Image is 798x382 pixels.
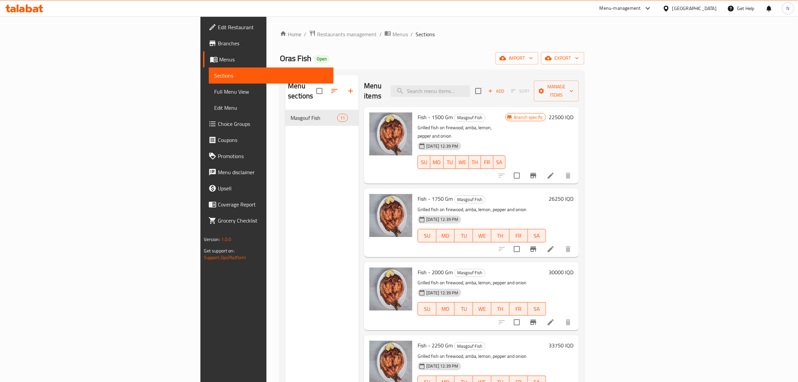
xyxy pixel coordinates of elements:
[476,231,489,241] span: WE
[312,84,326,98] span: Select all sections
[525,241,541,257] button: Branch-specific-item
[454,302,473,316] button: TU
[421,231,434,241] span: SU
[433,157,441,167] span: MO
[280,30,584,39] nav: breadcrumb
[549,268,573,277] h6: 30000 IQD
[528,229,546,242] button: SA
[418,194,453,204] span: Fish - 1750 Gm
[560,241,576,257] button: delete
[496,157,503,167] span: SA
[454,195,485,203] div: Masgouf Fish
[214,71,328,80] span: Sections
[369,194,412,237] img: Fish - 1750 Gm
[531,231,544,241] span: SA
[509,302,528,316] button: FR
[491,229,510,242] button: TH
[494,304,507,314] span: TH
[203,196,334,212] a: Coverage Report
[369,112,412,155] img: Fish - 1500 Gm
[439,231,452,241] span: MO
[411,30,413,38] li: /
[534,81,579,101] button: Manage items
[203,180,334,196] a: Upsell
[672,5,717,12] div: [GEOGRAPHIC_DATA]
[204,253,246,262] a: Support.OpsPlatform
[418,279,546,287] p: Grilled fish on firewood, amba, lemon, pepper and onion
[209,84,334,100] a: Full Menu View
[203,51,334,67] a: Menus
[218,136,328,144] span: Coupons
[456,155,469,169] button: WE
[317,30,377,38] span: Restaurants management
[209,100,334,116] a: Edit Menu
[457,231,470,241] span: TU
[476,304,489,314] span: WE
[512,231,525,241] span: FR
[786,5,789,12] span: N
[549,341,573,350] h6: 33750 IQD
[454,342,485,350] div: Masgouf Fish
[421,157,427,167] span: SU
[491,302,510,316] button: TH
[418,340,453,350] span: Fish - 2250 Gm
[454,114,485,122] span: Masgouf Fish
[204,246,235,255] span: Get support on:
[214,104,328,112] span: Edit Menu
[418,112,453,122] span: Fish - 1500 Gm
[512,304,525,314] span: FR
[531,304,544,314] span: SA
[421,304,434,314] span: SU
[369,268,412,311] img: Fish - 2000 Gm
[494,231,507,241] span: TH
[203,148,334,164] a: Promotions
[343,83,359,99] button: Add section
[509,229,528,242] button: FR
[203,35,334,51] a: Branches
[218,120,328,128] span: Choice Groups
[507,86,534,96] span: Select section first
[203,116,334,132] a: Choice Groups
[469,155,481,169] button: TH
[541,52,584,64] button: export
[549,194,573,203] h6: 26250 IQD
[391,85,470,97] input: search
[364,81,383,101] h2: Menu items
[418,205,546,214] p: Grilled fish on firewood, amba, lemon, pepper and onion
[484,157,490,167] span: FR
[418,352,546,361] p: Grilled fish on firewood, amba, lemon, pepper and onion
[472,157,478,167] span: TH
[424,290,461,296] span: [DATE] 12:39 PM
[560,168,576,184] button: delete
[511,114,546,121] span: Branch specific
[209,67,334,84] a: Sections
[454,114,485,122] div: Masgouf Fish
[204,235,220,244] span: Version:
[309,30,377,39] a: Restaurants management
[418,155,430,169] button: SU
[379,30,382,38] li: /
[485,86,507,96] span: Add item
[218,200,328,208] span: Coverage Report
[424,143,461,149] span: [DATE] 12:39 PM
[510,315,524,329] span: Select to update
[416,30,435,38] span: Sections
[218,23,328,31] span: Edit Restaurant
[457,304,470,314] span: TU
[600,4,641,12] div: Menu-management
[493,155,505,169] button: SA
[430,155,444,169] button: MO
[219,55,328,63] span: Menus
[337,115,348,121] span: 11
[392,30,408,38] span: Menus
[473,229,491,242] button: WE
[444,155,456,169] button: TU
[446,157,453,167] span: TU
[218,184,328,192] span: Upsell
[473,302,491,316] button: WE
[384,30,408,39] a: Menus
[203,19,334,35] a: Edit Restaurant
[539,83,573,99] span: Manage items
[291,114,337,122] span: Masgouf Fish
[285,110,359,126] div: Masgouf Fish11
